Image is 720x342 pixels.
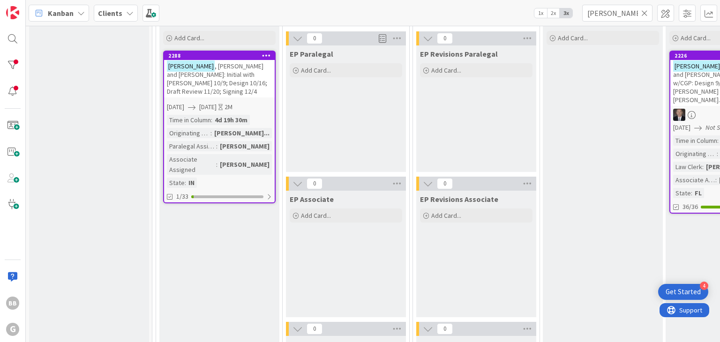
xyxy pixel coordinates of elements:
[225,102,232,112] div: 2M
[167,60,215,71] mark: [PERSON_NAME]
[210,128,212,138] span: :
[420,49,498,59] span: EP Revisions Paralegal
[673,188,691,198] div: State
[98,8,122,18] b: Clients
[560,8,572,18] span: 3x
[199,102,217,112] span: [DATE]
[164,52,275,97] div: 2288[PERSON_NAME], [PERSON_NAME] and [PERSON_NAME]: Initial with [PERSON_NAME] 10/9; Design 10/16...
[20,1,43,13] span: Support
[582,5,652,22] input: Quick Filter...
[558,34,588,42] span: Add Card...
[301,66,331,74] span: Add Card...
[673,175,715,185] div: Associate Assigned
[691,188,692,198] span: :
[673,109,685,121] img: BG
[700,282,708,290] div: 4
[6,6,19,19] img: Visit kanbanzone.com
[307,178,322,189] span: 0
[431,211,461,220] span: Add Card...
[673,135,717,146] div: Time in Column
[673,123,690,133] span: [DATE]
[431,66,461,74] span: Add Card...
[48,7,74,19] span: Kanban
[217,141,272,151] div: [PERSON_NAME]
[702,162,704,172] span: :
[437,323,453,335] span: 0
[666,287,701,297] div: Get Started
[174,34,204,42] span: Add Card...
[307,33,322,44] span: 0
[217,159,272,170] div: [PERSON_NAME]
[167,115,211,125] div: Time in Column
[437,178,453,189] span: 0
[216,141,217,151] span: :
[547,8,560,18] span: 2x
[216,159,217,170] span: :
[212,128,272,138] div: [PERSON_NAME]...
[167,128,210,138] div: Originating Attorney
[673,149,717,159] div: Originating Attorney
[6,297,19,310] div: BB
[692,188,704,198] div: FL
[211,115,212,125] span: :
[212,115,250,125] div: 4d 19h 30m
[167,154,216,175] div: Associate Assigned
[167,62,267,96] span: , [PERSON_NAME] and [PERSON_NAME]: Initial with [PERSON_NAME] 10/9; Design 10/16; Draft Review 11...
[715,175,717,185] span: :
[167,178,185,188] div: State
[420,194,498,204] span: EP Revisions Associate
[164,52,275,60] div: 2288
[6,323,19,336] div: G
[682,202,698,212] span: 36/36
[167,102,184,112] span: [DATE]
[168,52,275,59] div: 2288
[290,49,333,59] span: EP Paralegal
[534,8,547,18] span: 1x
[301,211,331,220] span: Add Card...
[681,34,711,42] span: Add Card...
[437,33,453,44] span: 0
[186,178,197,188] div: IN
[167,141,216,151] div: Paralegal Assigned
[307,323,322,335] span: 0
[658,284,708,300] div: Open Get Started checklist, remaining modules: 4
[176,192,188,201] span: 1/33
[290,194,334,204] span: EP Associate
[717,149,718,159] span: :
[717,135,719,146] span: :
[673,162,702,172] div: Law Clerk
[185,178,186,188] span: :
